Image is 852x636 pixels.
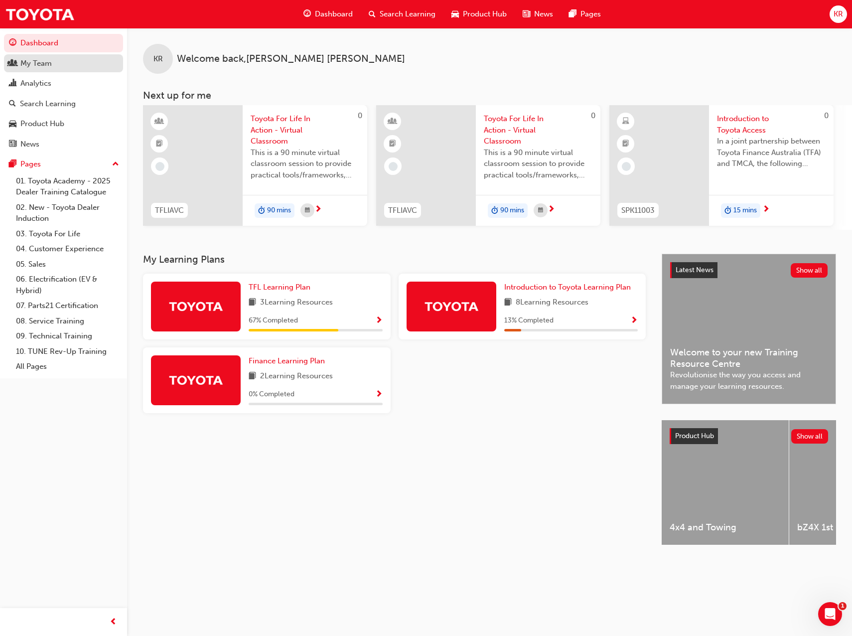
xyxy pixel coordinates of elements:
button: Pages [4,155,123,173]
span: booktick-icon [389,138,396,151]
span: duration-icon [491,204,498,217]
button: DashboardMy TeamAnalyticsSearch LearningProduct HubNews [4,32,123,155]
span: guage-icon [9,39,16,48]
span: Welcome back , [PERSON_NAME] [PERSON_NAME] [177,53,405,65]
span: KR [153,53,163,65]
span: Finance Learning Plan [249,356,325,365]
span: learningResourceType_INSTRUCTOR_LED-icon [389,115,396,128]
div: Pages [20,159,41,170]
a: 10. TUNE Rev-Up Training [12,344,123,359]
span: 1 [839,602,847,610]
span: Show Progress [375,390,383,399]
button: Show all [791,263,828,278]
span: 0 [824,111,829,120]
span: 0 % Completed [249,389,294,400]
span: 3 Learning Resources [260,297,333,309]
a: 0TFLIAVCToyota For Life In Action - Virtual ClassroomThis is a 90 minute virtual classroom sessio... [143,105,367,226]
span: This is a 90 minute virtual classroom session to provide practical tools/frameworks, behaviours a... [484,147,592,181]
button: KR [830,5,847,23]
span: Pages [580,8,601,20]
span: Show Progress [630,317,638,325]
a: 08. Service Training [12,314,123,329]
span: news-icon [523,8,530,20]
button: Show Progress [375,388,383,401]
span: learningResourceType_INSTRUCTOR_LED-icon [156,115,163,128]
span: learningRecordVerb_NONE-icon [389,162,398,171]
span: Latest News [676,266,713,274]
span: News [534,8,553,20]
span: learningRecordVerb_NONE-icon [622,162,631,171]
span: car-icon [451,8,459,20]
span: 67 % Completed [249,315,298,326]
button: Show Progress [375,315,383,327]
span: duration-icon [258,204,265,217]
span: TFLIAVC [388,205,417,216]
a: 04. Customer Experience [12,241,123,257]
span: 90 mins [500,205,524,216]
span: next-icon [548,205,555,214]
h3: Next up for me [127,90,852,101]
a: Dashboard [4,34,123,52]
a: 0TFLIAVCToyota For Life In Action - Virtual ClassroomThis is a 90 minute virtual classroom sessio... [376,105,600,226]
a: Product HubShow all [670,428,828,444]
span: 4x4 and Towing [670,522,781,533]
span: SPK11003 [621,205,655,216]
span: Product Hub [463,8,507,20]
a: 06. Electrification (EV & Hybrid) [12,272,123,298]
span: pages-icon [9,160,16,169]
div: News [20,139,39,150]
span: learningResourceType_ELEARNING-icon [622,115,629,128]
div: Product Hub [20,118,64,130]
span: book-icon [504,297,512,309]
span: learningRecordVerb_NONE-icon [155,162,164,171]
a: My Team [4,54,123,73]
span: people-icon [9,59,16,68]
span: news-icon [9,140,16,149]
span: TFL Learning Plan [249,283,310,292]
span: guage-icon [303,8,311,20]
a: Latest NewsShow allWelcome to your new Training Resource CentreRevolutionise the way you access a... [662,254,836,404]
a: 05. Sales [12,257,123,272]
span: prev-icon [110,616,117,629]
span: Revolutionise the way you access and manage your learning resources. [670,369,828,392]
span: calendar-icon [538,204,543,217]
iframe: Intercom live chat [818,602,842,626]
span: 15 mins [733,205,757,216]
span: TFLIAVC [155,205,184,216]
span: This is a 90 minute virtual classroom session to provide practical tools/frameworks, behaviours a... [251,147,359,181]
a: news-iconNews [515,4,561,24]
a: Analytics [4,74,123,93]
a: Finance Learning Plan [249,355,329,367]
span: 8 Learning Resources [516,297,588,309]
span: Show Progress [375,317,383,325]
span: search-icon [9,100,16,109]
span: Search Learning [380,8,435,20]
span: search-icon [369,8,376,20]
span: pages-icon [569,8,576,20]
a: Introduction to Toyota Learning Plan [504,282,635,293]
span: Dashboard [315,8,353,20]
button: Show Progress [630,315,638,327]
span: 0 [591,111,595,120]
span: Toyota For Life In Action - Virtual Classroom [484,113,592,147]
a: 03. Toyota For Life [12,226,123,242]
span: book-icon [249,370,256,383]
span: booktick-icon [156,138,163,151]
span: booktick-icon [622,138,629,151]
a: 4x4 and Towing [662,420,789,545]
div: Analytics [20,78,51,89]
span: 13 % Completed [504,315,554,326]
span: next-icon [762,205,770,214]
span: 0 [358,111,362,120]
span: calendar-icon [305,204,310,217]
a: TFL Learning Plan [249,282,314,293]
a: pages-iconPages [561,4,609,24]
a: All Pages [12,359,123,374]
img: Trak [424,298,479,315]
div: My Team [20,58,52,69]
img: Trak [168,298,223,315]
span: next-icon [314,205,322,214]
img: Trak [5,3,75,25]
